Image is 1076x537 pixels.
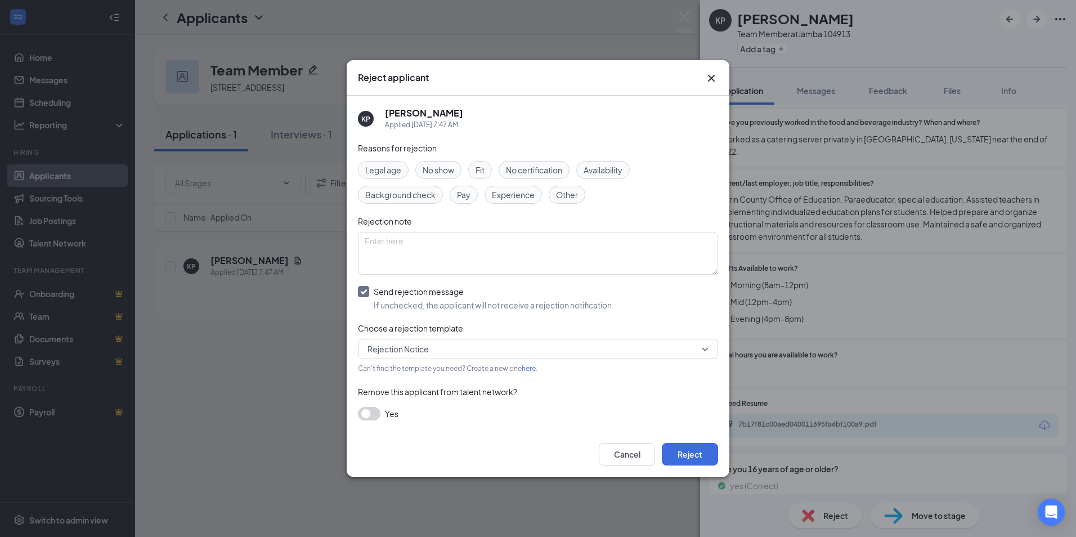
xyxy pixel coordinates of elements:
span: Rejection Notice [367,341,429,357]
span: Choose a rejection template [358,323,463,333]
h5: [PERSON_NAME] [385,107,463,119]
span: Yes [385,407,398,420]
span: Legal age [365,164,401,176]
span: Can't find the template you need? Create a new one . [358,364,537,373]
a: here [522,364,536,373]
div: Open Intercom Messenger [1038,499,1065,526]
span: No show [423,164,454,176]
svg: Cross [705,71,718,85]
div: KP [361,114,370,124]
span: Experience [492,189,535,201]
span: Remove this applicant from talent network? [358,387,517,397]
span: Rejection note [358,216,412,226]
button: Reject [662,443,718,466]
span: Reasons for rejection [358,143,437,153]
h3: Reject applicant [358,71,429,84]
button: Close [705,71,718,85]
span: Other [556,189,578,201]
span: No certification [506,164,562,176]
div: Applied [DATE] 7:47 AM [385,119,463,131]
span: Fit [476,164,485,176]
button: Cancel [599,443,655,466]
span: Availability [584,164,622,176]
span: Pay [457,189,470,201]
span: Background check [365,189,436,201]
